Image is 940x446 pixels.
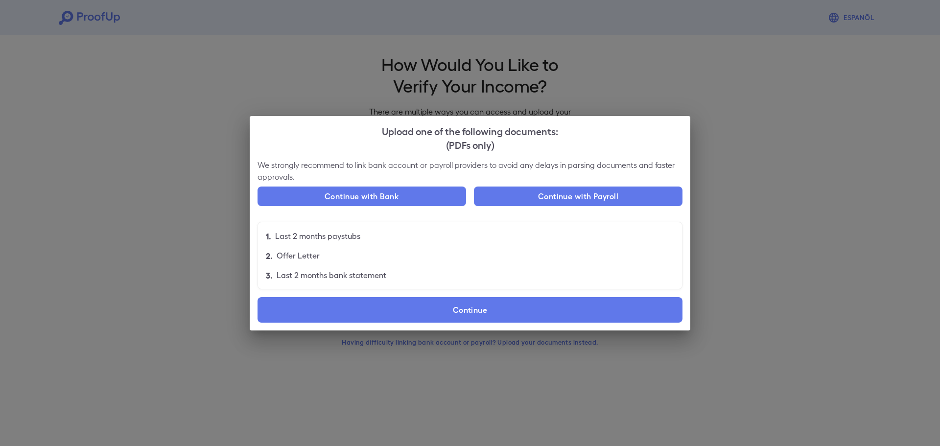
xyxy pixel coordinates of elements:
button: Continue with Bank [258,187,466,206]
label: Continue [258,297,682,323]
p: 1. [266,230,271,242]
p: 3. [266,269,273,281]
p: Last 2 months paystubs [275,230,360,242]
h2: Upload one of the following documents: [250,116,690,159]
p: Last 2 months bank statement [277,269,386,281]
p: We strongly recommend to link bank account or payroll providers to avoid any delays in parsing do... [258,159,682,183]
p: Offer Letter [277,250,320,261]
button: Continue with Payroll [474,187,682,206]
div: (PDFs only) [258,138,682,151]
p: 2. [266,250,273,261]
